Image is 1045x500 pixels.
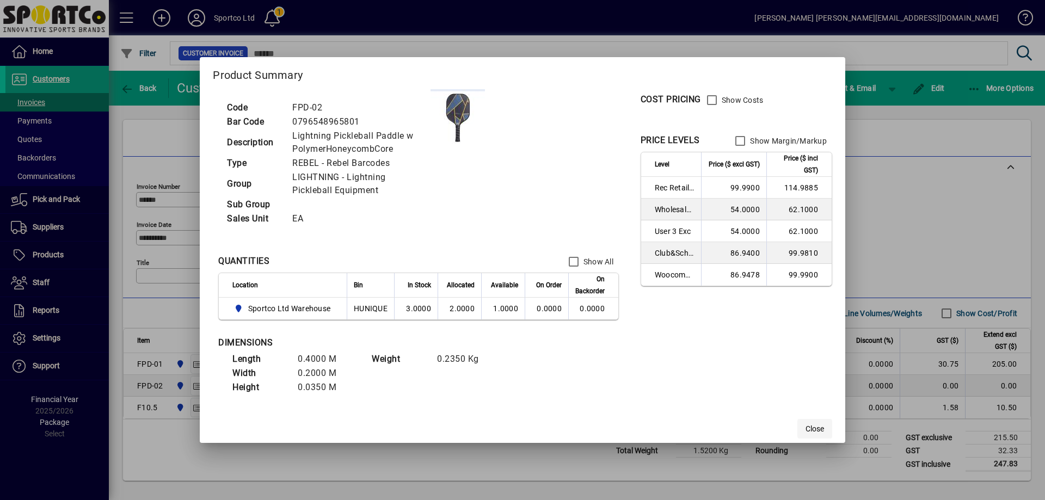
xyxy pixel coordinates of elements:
span: On Backorder [575,273,605,297]
td: 2.0000 [438,298,481,319]
span: Available [491,279,518,291]
td: 114.9885 [766,177,832,199]
td: Sales Unit [222,212,287,226]
td: 0.2000 M [292,366,358,380]
td: Type [222,156,287,170]
td: Group [222,170,287,197]
td: 54.0000 [701,220,766,242]
td: 99.9810 [766,242,832,264]
td: Length [227,352,292,366]
span: Price ($ incl GST) [773,152,818,176]
td: FPD-02 [287,101,431,115]
span: Woocommerce Retail [655,269,694,280]
span: On Order [536,279,562,291]
td: EA [287,212,431,226]
div: QUANTITIES [218,255,269,268]
span: Sportco Ltd Warehouse [232,302,335,315]
label: Show Costs [720,95,764,106]
label: Show All [581,256,613,267]
td: 99.9900 [701,177,766,199]
img: contain [431,89,485,144]
td: Sub Group [222,197,287,212]
td: Lightning Pickleball Paddle w PolymerHoneycombCore [287,129,431,156]
span: Sportco Ltd Warehouse [248,303,330,314]
td: 62.1000 [766,220,832,242]
td: 3.0000 [394,298,438,319]
span: 0.0000 [537,304,562,313]
h2: Product Summary [200,57,845,89]
td: 0.0000 [568,298,618,319]
span: Rec Retail Inc [655,182,694,193]
td: REBEL - Rebel Barcodes [287,156,431,170]
td: HUNIQUE [347,298,394,319]
td: Width [227,366,292,380]
div: DIMENSIONS [218,336,490,349]
td: Description [222,129,287,156]
span: Bin [354,279,363,291]
td: 62.1000 [766,199,832,220]
span: In Stock [408,279,431,291]
td: 0.0350 M [292,380,358,394]
td: LIGHTNING - Lightning Pickleball Equipment [287,170,431,197]
span: Level [655,158,669,170]
span: Close [806,423,824,435]
td: Bar Code [222,115,287,129]
span: Wholesale Exc [655,204,694,215]
td: 54.0000 [701,199,766,220]
td: 0796548965801 [287,115,431,129]
td: 1.0000 [481,298,525,319]
span: Club&School Exc [655,248,694,258]
td: Height [227,380,292,394]
div: COST PRICING [641,93,701,106]
span: User 3 Exc [655,226,694,237]
button: Close [797,419,832,439]
span: Price ($ excl GST) [709,158,760,170]
span: Location [232,279,258,291]
td: 0.4000 M [292,352,358,366]
td: Code [222,101,287,115]
td: 0.2350 Kg [432,352,497,366]
td: Weight [366,352,432,366]
span: Allocated [447,279,475,291]
td: 86.9400 [701,242,766,264]
label: Show Margin/Markup [748,135,827,146]
td: 86.9478 [701,264,766,286]
div: PRICE LEVELS [641,134,700,147]
td: 99.9900 [766,264,832,286]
